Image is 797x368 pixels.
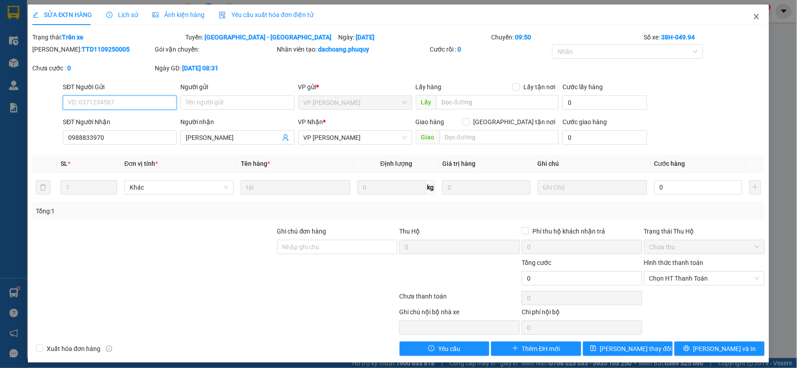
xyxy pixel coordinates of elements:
[219,11,314,18] span: Yêu cầu xuất hóa đơn điện tử
[430,44,551,54] div: Cước rồi :
[219,12,226,19] img: icon
[416,130,440,144] span: Giao
[180,82,294,92] div: Người gửi
[438,344,460,354] span: Yêu cầu
[522,344,560,354] span: Thêm ĐH mới
[442,180,531,195] input: 0
[416,95,436,109] span: Lấy
[63,82,177,92] div: SĐT Người Gửi
[529,226,609,236] span: Phí thu hộ khách nhận trả
[152,11,205,18] span: Ảnh kiện hàng
[490,32,643,42] div: Chuyến:
[562,130,647,145] input: Cước giao hàng
[562,83,603,91] label: Cước lấy hàng
[470,117,559,127] span: [GEOGRAPHIC_DATA] tận nơi
[534,155,651,173] th: Ghi chú
[32,63,153,73] div: Chưa cước :
[399,307,520,320] div: Ghi chú nội bộ nhà xe
[749,180,761,195] button: plus
[428,345,435,352] span: exclamation-circle
[241,180,350,195] input: VD: Bàn, Ghế
[400,342,490,356] button: exclamation-circleYêu cầu
[106,11,138,18] span: Lịch sử
[277,240,398,254] input: Ghi chú đơn hàng
[562,95,647,110] input: Cước lấy hàng
[512,345,518,352] span: plus
[600,344,672,354] span: [PERSON_NAME] thay đổi
[583,342,673,356] button: save[PERSON_NAME] thay đổi
[130,181,228,194] span: Khác
[155,63,275,73] div: Ngày GD:
[318,46,370,53] b: dachoang.phuquy
[744,4,769,30] button: Close
[205,34,331,41] b: [GEOGRAPHIC_DATA] - [GEOGRAPHIC_DATA]
[380,160,412,167] span: Định lượng
[31,32,184,42] div: Trạng thái:
[662,34,695,41] b: 38H-049.94
[399,228,420,235] span: Thu Hộ
[654,160,685,167] span: Cước hàng
[416,118,444,126] span: Giao hàng
[304,96,407,109] span: VP Ngọc Hồi
[36,180,50,195] button: delete
[32,44,153,54] div: [PERSON_NAME]:
[106,346,112,352] span: info-circle
[61,160,68,167] span: SL
[32,11,92,18] span: SỬA ĐƠN HÀNG
[649,240,759,254] span: Chưa thu
[63,117,177,127] div: SĐT Người Nhận
[416,83,442,91] span: Lấy hàng
[277,44,428,54] div: Nhân viên tạo:
[693,344,756,354] span: [PERSON_NAME] và In
[522,259,551,266] span: Tổng cước
[62,34,83,41] b: Trên xe
[155,44,275,54] div: Gói vận chuyển:
[356,34,375,41] b: [DATE]
[180,117,294,127] div: Người nhận
[43,344,104,354] span: Xuất hóa đơn hàng
[241,160,270,167] span: Tên hàng
[436,95,559,109] input: Dọc đường
[491,342,581,356] button: plusThêm ĐH mới
[124,160,158,167] span: Đơn vị tính
[649,272,759,285] span: Chọn HT Thanh Toán
[538,180,647,195] input: Ghi Chú
[184,32,337,42] div: Tuyến:
[643,32,766,42] div: Số xe:
[398,291,521,307] div: Chưa thanh toán
[440,130,559,144] input: Dọc đường
[753,13,760,20] span: close
[82,46,130,53] b: TTD1109250005
[152,12,159,18] span: picture
[106,12,113,18] span: clock-circle
[337,32,490,42] div: Ngày:
[644,259,704,266] label: Hình thức thanh toán
[675,342,765,356] button: printer[PERSON_NAME] và In
[298,118,323,126] span: VP Nhận
[522,307,642,320] div: Chi phí nội bộ
[515,34,531,41] b: 09:50
[32,12,39,18] span: edit
[36,206,308,216] div: Tổng: 1
[182,65,218,72] b: [DATE] 08:31
[298,82,412,92] div: VP gửi
[442,160,475,167] span: Giá trị hàng
[458,46,462,53] b: 0
[304,131,407,144] span: VP Hà Huy Tập
[426,180,435,195] span: kg
[67,65,71,72] b: 0
[520,82,559,92] span: Lấy tận nơi
[590,345,597,352] span: save
[282,134,289,141] span: user-add
[684,345,690,352] span: printer
[277,228,327,235] label: Ghi chú đơn hàng
[562,118,607,126] label: Cước giao hàng
[644,226,765,236] div: Trạng thái Thu Hộ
